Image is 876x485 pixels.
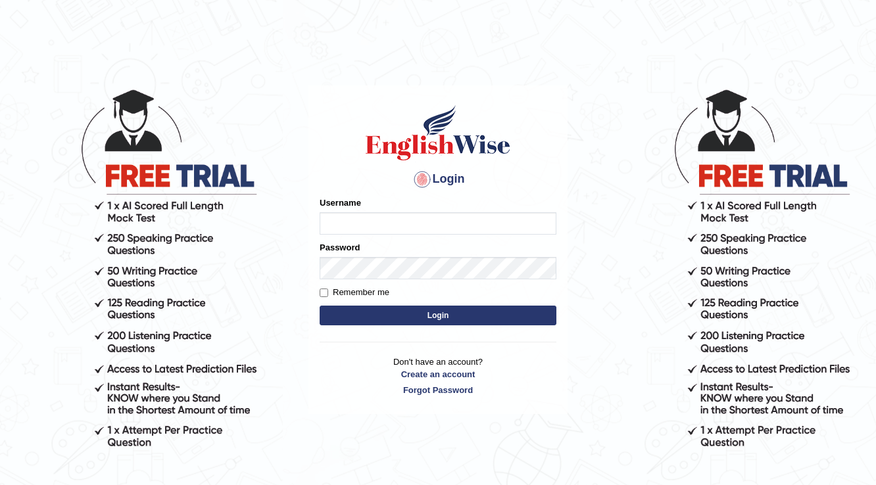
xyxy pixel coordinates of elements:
p: Don't have an account? [320,356,556,396]
input: Remember me [320,289,328,297]
button: Login [320,306,556,325]
img: Logo of English Wise sign in for intelligent practice with AI [363,103,513,162]
label: Remember me [320,286,389,299]
a: Create an account [320,368,556,381]
label: Username [320,196,361,209]
a: Forgot Password [320,384,556,396]
h4: Login [320,169,556,190]
label: Password [320,241,360,254]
